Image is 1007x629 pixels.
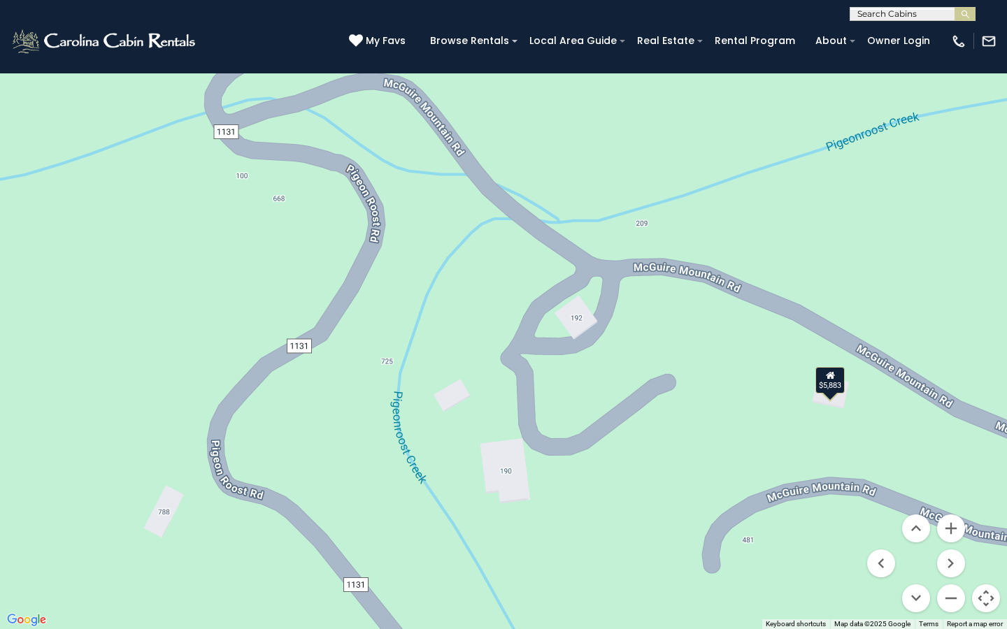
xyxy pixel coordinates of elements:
a: My Favs [349,34,409,49]
a: About [808,30,854,52]
a: Local Area Guide [522,30,624,52]
img: mail-regular-white.png [981,34,997,49]
a: Browse Rentals [423,30,516,52]
img: phone-regular-white.png [951,34,966,49]
a: Real Estate [630,30,701,52]
a: Owner Login [860,30,937,52]
span: My Favs [366,34,406,48]
a: Rental Program [708,30,802,52]
div: $5,883 [815,367,845,393]
img: White-1-2.png [10,27,199,55]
